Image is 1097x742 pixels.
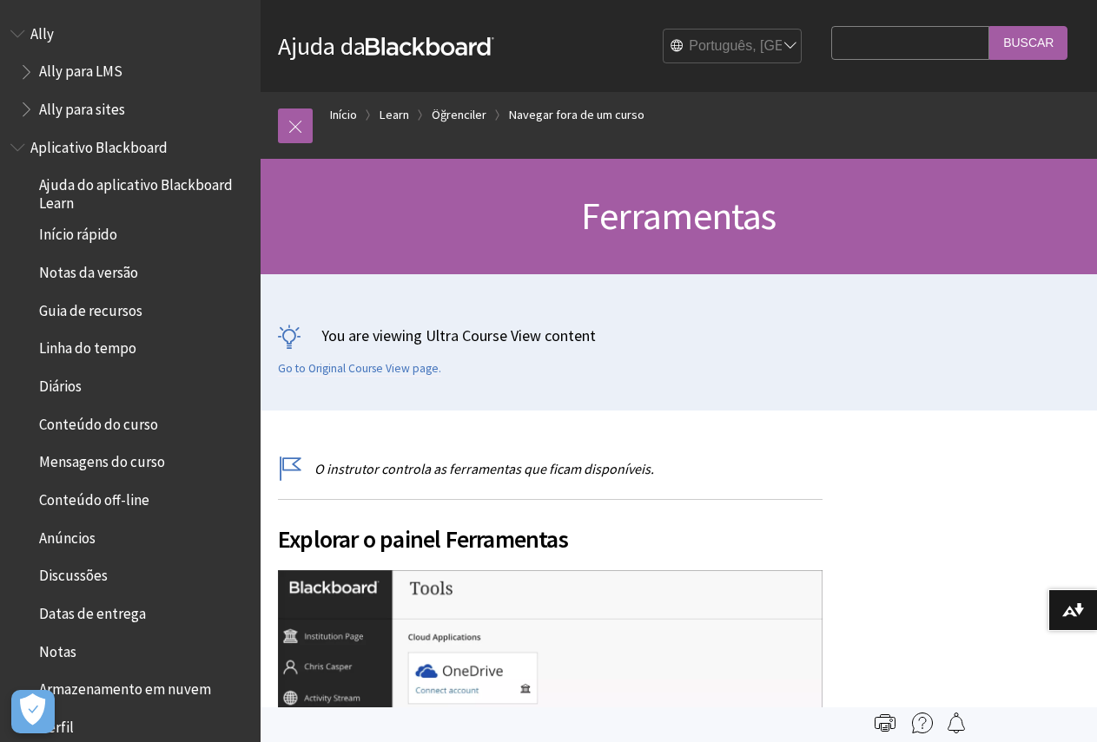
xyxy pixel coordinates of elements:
span: Armazenamento em nuvem [39,675,211,699]
nav: Book outline for Anthology Ally Help [10,19,250,124]
span: Datas de entrega [39,599,146,622]
span: Perfil [39,712,74,736]
a: Ajuda daBlackboard [278,30,494,62]
p: You are viewing Ultra Course View content [278,325,1080,346]
span: Guia de recursos [39,296,142,319]
p: O instrutor controla as ferramentas que ficam disponíveis. [278,459,823,478]
span: Notas da versão [39,258,138,281]
img: Follow this page [946,712,967,733]
span: Ally para LMS [39,57,122,81]
select: Site Language Selector [664,30,803,64]
img: More help [912,712,933,733]
span: Notas [39,637,76,660]
span: Diários [39,371,82,395]
span: Início rápido [39,220,117,244]
span: Conteúdo off-line [39,485,149,509]
img: Print [875,712,895,733]
span: Ferramentas [581,192,776,240]
a: Öğrenciler [432,104,486,126]
button: Abrir preferências [11,690,55,733]
span: Linha do tempo [39,334,136,358]
span: Ally [30,19,54,43]
span: Conteúdo do curso [39,410,158,433]
a: Início [330,104,357,126]
span: Anúncios [39,523,96,547]
a: Go to Original Course View page. [278,361,441,377]
a: Navegar fora de um curso [509,104,644,126]
input: Buscar [989,26,1067,60]
span: Discussões [39,561,108,585]
strong: Blackboard [366,37,494,56]
span: Mensagens do curso [39,448,165,471]
span: Aplicativo Blackboard [30,133,168,156]
h2: Explorar o painel Ferramentas [278,499,823,557]
a: Learn [380,104,409,126]
span: Ally para sites [39,95,125,118]
span: Ajuda do aplicativo Blackboard Learn [39,171,248,212]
